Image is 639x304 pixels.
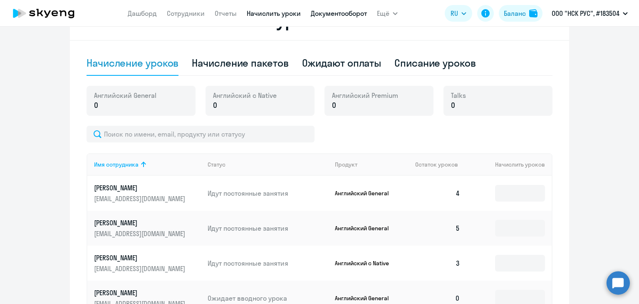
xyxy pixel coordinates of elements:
h2: Начисление и списание уроков [87,10,552,30]
span: 0 [94,100,98,111]
button: Ещё [377,5,398,22]
span: Английский с Native [213,91,277,100]
a: Начислить уроки [247,9,301,17]
div: Остаток уроков [415,161,467,168]
div: Статус [208,161,328,168]
div: Имя сотрудника [94,161,139,168]
span: RU [451,8,458,18]
p: ООО "НСК РУС", #183504 [552,8,619,18]
div: Имя сотрудника [94,161,201,168]
div: Начисление уроков [87,56,178,70]
img: balance [529,9,537,17]
td: 5 [409,211,467,246]
th: Начислить уроков [467,153,552,176]
span: 0 [332,100,336,111]
p: Идут постоянные занятия [208,189,328,198]
a: [PERSON_NAME][EMAIL_ADDRESS][DOMAIN_NAME] [94,183,201,203]
p: [PERSON_NAME] [94,218,187,227]
p: Идут постоянные занятия [208,259,328,268]
p: Английский General [335,189,397,197]
div: Начисление пакетов [192,56,288,70]
p: Английский General [335,294,397,302]
p: [EMAIL_ADDRESS][DOMAIN_NAME] [94,264,187,273]
p: [PERSON_NAME] [94,253,187,262]
button: Балансbalance [499,5,542,22]
p: [PERSON_NAME] [94,183,187,192]
button: ООО "НСК РУС", #183504 [547,3,632,23]
p: Английский с Native [335,259,397,267]
div: Статус [208,161,225,168]
td: 4 [409,176,467,211]
a: Документооборот [311,9,367,17]
p: [PERSON_NAME] [94,288,187,297]
button: RU [445,5,472,22]
span: Talks [451,91,466,100]
td: 3 [409,246,467,281]
span: Ещё [377,8,389,18]
div: Баланс [504,8,526,18]
span: 0 [213,100,217,111]
span: Английский General [94,91,156,100]
div: Продукт [335,161,357,168]
div: Списание уроков [394,56,476,70]
a: Сотрудники [167,9,205,17]
a: [PERSON_NAME][EMAIL_ADDRESS][DOMAIN_NAME] [94,253,201,273]
span: Английский Premium [332,91,398,100]
a: Дашборд [128,9,157,17]
span: Остаток уроков [415,161,458,168]
span: 0 [451,100,455,111]
a: [PERSON_NAME][EMAIL_ADDRESS][DOMAIN_NAME] [94,218,201,238]
div: Продукт [335,161,409,168]
a: Отчеты [215,9,237,17]
p: Ожидает вводного урока [208,294,328,303]
p: Английский General [335,224,397,232]
p: [EMAIL_ADDRESS][DOMAIN_NAME] [94,194,187,203]
p: [EMAIL_ADDRESS][DOMAIN_NAME] [94,229,187,238]
p: Идут постоянные занятия [208,224,328,233]
div: Ожидают оплаты [302,56,381,70]
input: Поиск по имени, email, продукту или статусу [87,126,315,142]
